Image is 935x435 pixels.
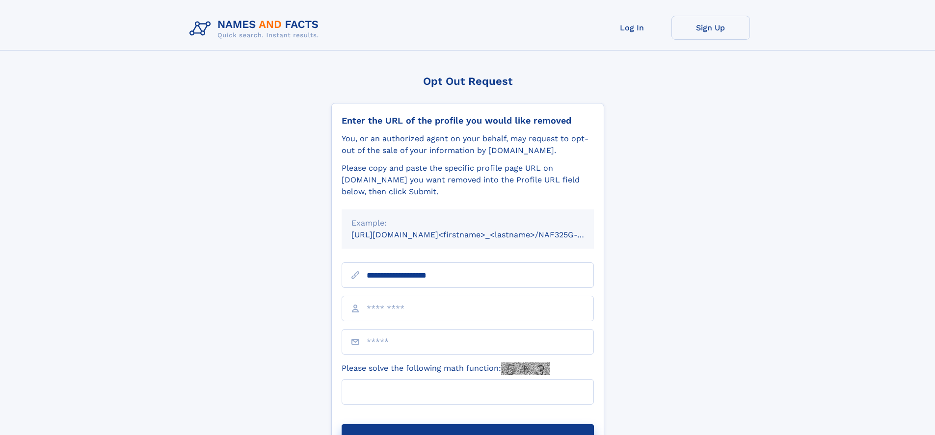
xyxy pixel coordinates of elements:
a: Sign Up [671,16,750,40]
div: Enter the URL of the profile you would like removed [342,115,594,126]
div: You, or an authorized agent on your behalf, may request to opt-out of the sale of your informatio... [342,133,594,156]
a: Log In [593,16,671,40]
img: Logo Names and Facts [186,16,327,42]
div: Please copy and paste the specific profile page URL on [DOMAIN_NAME] you want removed into the Pr... [342,162,594,198]
small: [URL][DOMAIN_NAME]<firstname>_<lastname>/NAF325G-xxxxxxxx [351,230,613,239]
div: Opt Out Request [331,75,604,87]
div: Example: [351,217,584,229]
label: Please solve the following math function: [342,362,550,375]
